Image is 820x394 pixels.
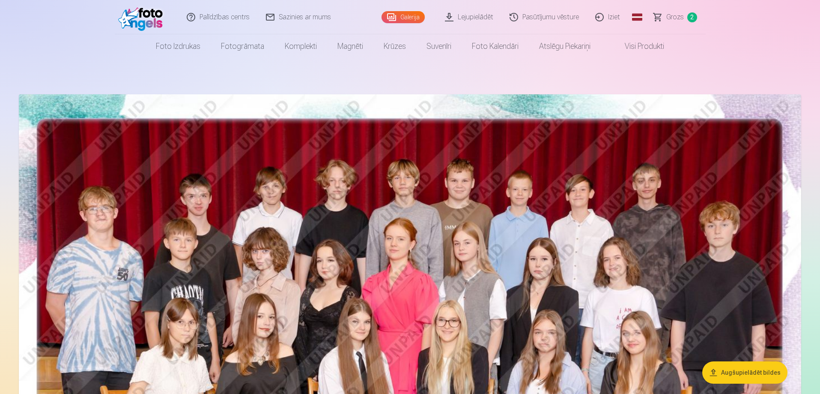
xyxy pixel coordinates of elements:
a: Atslēgu piekariņi [529,34,601,58]
img: /fa1 [118,3,167,31]
a: Magnēti [327,34,373,58]
a: Krūzes [373,34,416,58]
a: Suvenīri [416,34,462,58]
span: Grozs [666,12,684,22]
a: Foto izdrukas [146,34,211,58]
a: Galerija [382,11,425,23]
a: Visi produkti [601,34,674,58]
a: Komplekti [274,34,327,58]
a: Foto kalendāri [462,34,529,58]
a: Fotogrāmata [211,34,274,58]
button: Augšupielādēt bildes [702,361,787,384]
span: 2 [687,12,697,22]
